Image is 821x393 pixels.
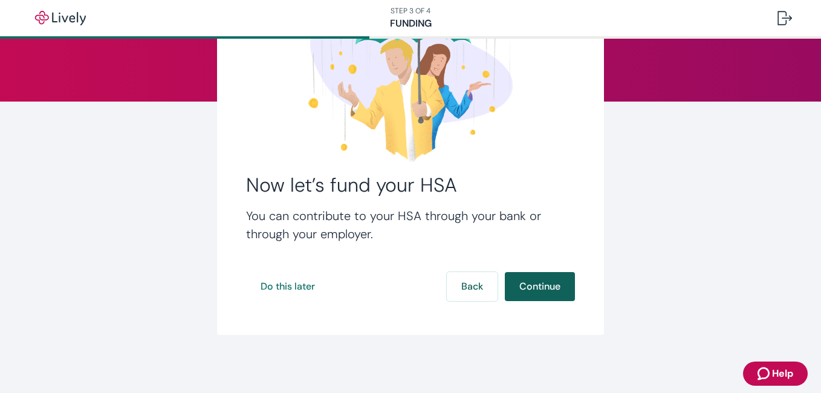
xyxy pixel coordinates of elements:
[246,272,329,301] button: Do this later
[743,362,808,386] button: Zendesk support iconHelp
[505,272,575,301] button: Continue
[768,4,802,33] button: Log out
[758,366,772,381] svg: Zendesk support icon
[246,173,575,197] h2: Now let’s fund your HSA
[447,272,498,301] button: Back
[27,11,94,25] img: Lively
[772,366,793,381] span: Help
[246,207,575,243] h4: You can contribute to your HSA through your bank or through your employer.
